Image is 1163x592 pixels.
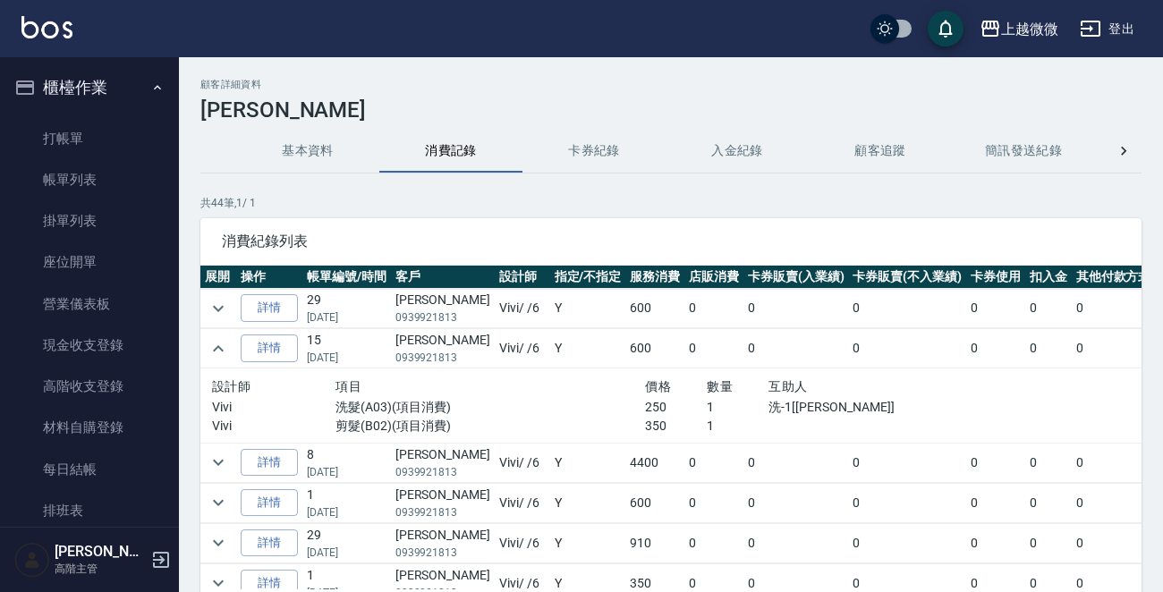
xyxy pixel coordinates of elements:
[550,523,626,562] td: Y
[550,289,626,328] td: Y
[21,16,72,38] img: Logo
[1025,483,1072,522] td: 0
[966,289,1025,328] td: 0
[236,266,302,289] th: 操作
[966,523,1025,562] td: 0
[550,329,626,368] td: Y
[335,398,645,417] p: 洗髮(A03)(項目消費)
[768,379,807,393] span: 互助人
[1072,523,1156,562] td: 0
[307,464,386,480] p: [DATE]
[809,130,952,173] button: 顧客追蹤
[743,266,849,289] th: 卡券販賣(入業績)
[684,329,743,368] td: 0
[743,523,849,562] td: 0
[7,407,172,448] a: 材料自購登錄
[205,449,232,476] button: expand row
[666,130,809,173] button: 入金紀錄
[307,545,386,561] p: [DATE]
[7,241,172,283] a: 座位開單
[212,379,250,393] span: 設計師
[302,289,391,328] td: 29
[495,266,550,289] th: 設計師
[391,483,495,522] td: [PERSON_NAME]
[522,130,666,173] button: 卡券紀錄
[335,417,645,436] p: 剪髮(B02)(項目消費)
[395,464,490,480] p: 0939921813
[684,266,743,289] th: 店販消費
[200,195,1142,211] p: 共 44 筆, 1 / 1
[302,523,391,562] td: 29
[1072,266,1156,289] th: 其他付款方式
[395,504,490,520] p: 0939921813
[14,542,50,578] img: Person
[379,130,522,173] button: 消費記錄
[768,398,955,417] p: 洗-1[[PERSON_NAME]]
[391,266,495,289] th: 客戶
[212,417,335,436] p: Vivi
[391,443,495,482] td: [PERSON_NAME]
[236,130,379,173] button: 基本資料
[205,489,232,516] button: expand row
[743,289,849,328] td: 0
[645,379,671,393] span: 價格
[1073,13,1142,46] button: 登出
[966,443,1025,482] td: 0
[7,490,172,531] a: 排班表
[307,350,386,366] p: [DATE]
[7,366,172,407] a: 高階收支登錄
[928,11,964,47] button: save
[335,379,361,393] span: 項目
[7,64,172,111] button: 櫃檯作業
[625,266,684,289] th: 服務消費
[302,443,391,482] td: 8
[495,523,550,562] td: Vivi / /6
[848,523,966,562] td: 0
[848,329,966,368] td: 0
[848,443,966,482] td: 0
[1072,483,1156,522] td: 0
[302,266,391,289] th: 帳單編號/時間
[495,329,550,368] td: Vivi / /6
[848,483,966,522] td: 0
[1025,523,1072,562] td: 0
[684,483,743,522] td: 0
[495,483,550,522] td: Vivi / /6
[241,449,298,477] a: 詳情
[205,295,232,322] button: expand row
[391,523,495,562] td: [PERSON_NAME]
[241,294,298,322] a: 詳情
[302,483,391,522] td: 1
[1025,289,1072,328] td: 0
[966,483,1025,522] td: 0
[222,233,1120,250] span: 消費紀錄列表
[395,309,490,326] p: 0939921813
[550,443,626,482] td: Y
[1072,443,1156,482] td: 0
[848,289,966,328] td: 0
[966,329,1025,368] td: 0
[391,289,495,328] td: [PERSON_NAME]
[395,350,490,366] p: 0939921813
[684,443,743,482] td: 0
[1025,329,1072,368] td: 0
[743,483,849,522] td: 0
[7,283,172,325] a: 營業儀表板
[495,289,550,328] td: Vivi / /6
[7,449,172,490] a: 每日結帳
[241,529,298,557] a: 詳情
[625,443,684,482] td: 4400
[743,329,849,368] td: 0
[684,289,743,328] td: 0
[625,289,684,328] td: 600
[1072,289,1156,328] td: 0
[625,483,684,522] td: 600
[972,11,1065,47] button: 上越微微
[1072,329,1156,368] td: 0
[7,118,172,159] a: 打帳單
[200,79,1142,90] h2: 顧客詳細資料
[7,200,172,241] a: 掛單列表
[707,398,768,417] p: 1
[205,529,232,556] button: expand row
[391,329,495,368] td: [PERSON_NAME]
